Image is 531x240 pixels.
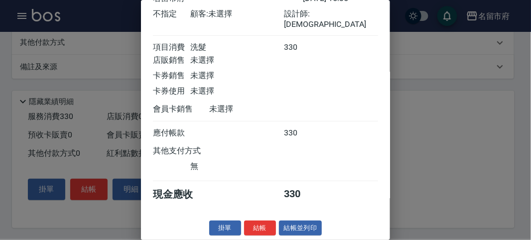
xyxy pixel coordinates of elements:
[284,188,322,201] div: 330
[244,221,276,236] button: 結帳
[284,9,378,29] div: 設計師: [DEMOGRAPHIC_DATA]
[153,86,190,97] div: 卡券使用
[279,221,322,236] button: 結帳並列印
[190,9,284,29] div: 顧客: 未選擇
[153,9,190,29] div: 不指定
[153,55,190,66] div: 店販銷售
[190,71,284,81] div: 未選擇
[153,128,190,138] div: 應付帳款
[153,71,190,81] div: 卡券銷售
[153,42,190,53] div: 項目消費
[190,86,284,97] div: 未選擇
[153,146,228,156] div: 其他支付方式
[190,42,284,53] div: 洗髮
[153,104,209,115] div: 會員卡銷售
[284,128,322,138] div: 330
[190,55,284,66] div: 未選擇
[209,221,241,236] button: 掛單
[153,188,209,201] div: 現金應收
[209,104,303,115] div: 未選擇
[284,42,322,53] div: 330
[190,161,284,172] div: 無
